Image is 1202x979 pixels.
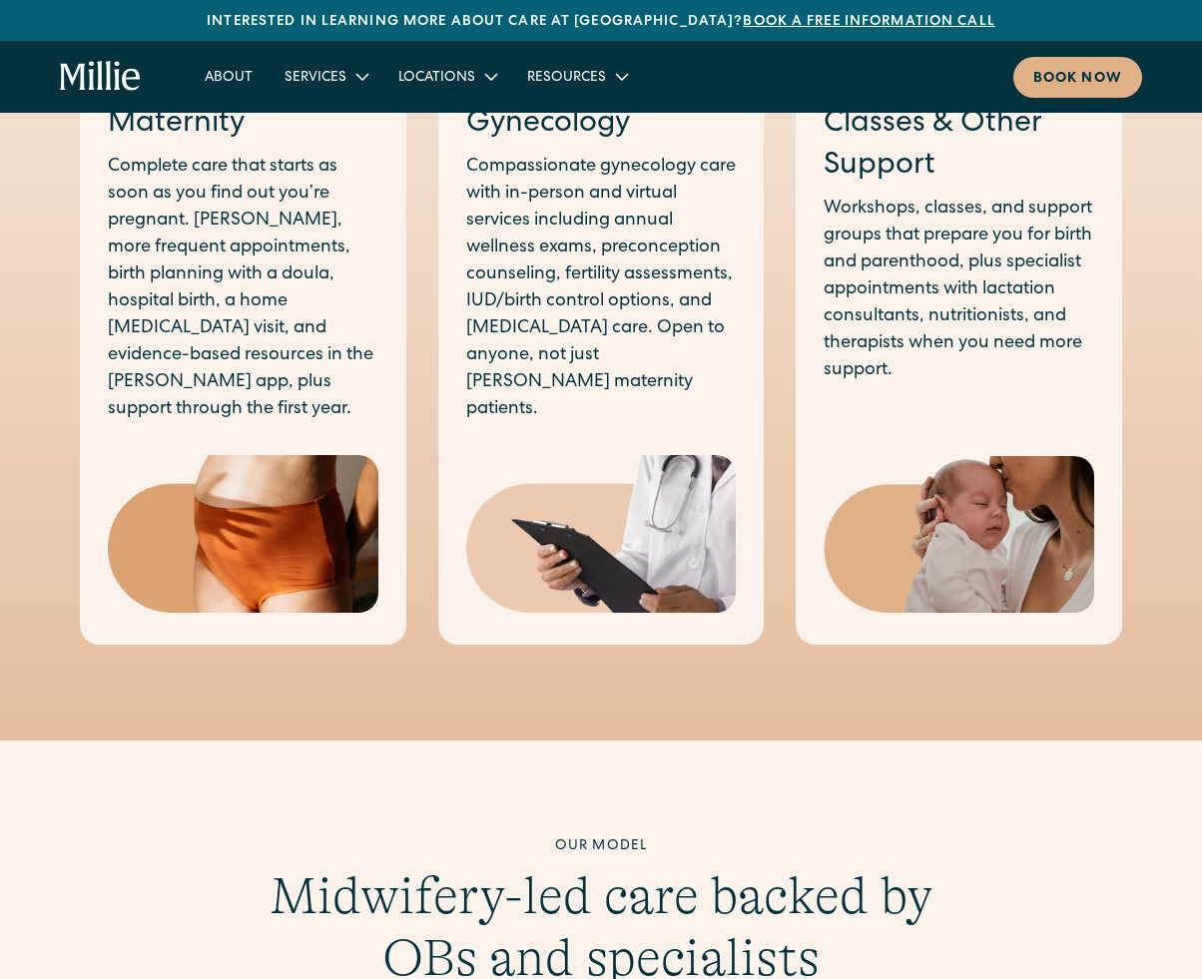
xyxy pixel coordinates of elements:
[269,60,382,93] div: Services
[285,68,346,89] div: Services
[108,154,378,423] p: Complete care that starts as soon as you find out you’re pregnant. [PERSON_NAME], more frequent a...
[511,60,642,93] div: Resources
[189,60,269,93] a: About
[1033,69,1122,90] div: Book now
[218,836,984,857] div: Our model
[382,60,511,93] div: Locations
[743,15,994,29] a: Book a free information call
[108,104,378,146] h3: Maternity
[466,104,737,146] h3: Gynecology
[824,104,1094,188] h3: Classes & Other Support
[824,456,1094,613] img: Mother gently kissing her newborn's head, capturing a tender moment of love and early bonding in ...
[824,196,1094,384] p: Workshops, classes, and support groups that prepare you for birth and parenthood, plus specialist...
[60,61,141,93] a: home
[398,68,475,89] div: Locations
[108,455,378,612] img: Close-up of a woman's midsection wearing high-waisted postpartum underwear, highlighting comfort ...
[466,154,737,423] p: Compassionate gynecology care with in-person and virtual services including annual wellness exams...
[466,455,737,612] img: Medical professional in a white coat holding a clipboard, representing expert care and diagnosis ...
[1013,57,1142,98] a: Book now
[527,68,606,89] div: Resources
